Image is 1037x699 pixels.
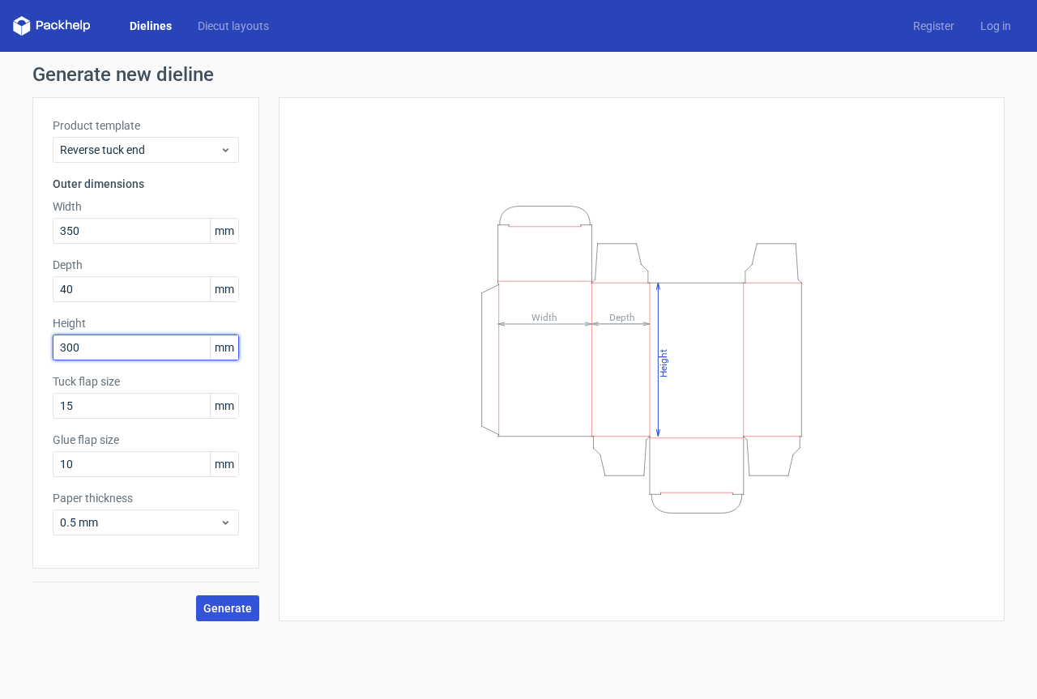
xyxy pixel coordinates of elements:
span: mm [210,219,238,243]
tspan: Height [658,348,669,377]
a: Diecut layouts [185,18,282,34]
label: Paper thickness [53,490,239,506]
label: Depth [53,257,239,273]
span: mm [210,277,238,301]
h1: Generate new dieline [32,65,1005,84]
span: mm [210,394,238,418]
tspan: Width [531,311,557,322]
span: Generate [203,603,252,614]
span: Reverse tuck end [60,142,220,158]
label: Tuck flap size [53,373,239,390]
label: Glue flap size [53,432,239,448]
a: Register [900,18,967,34]
a: Log in [967,18,1024,34]
label: Height [53,315,239,331]
h3: Outer dimensions [53,176,239,192]
label: Product template [53,117,239,134]
span: mm [210,452,238,476]
label: Width [53,198,239,215]
span: 0.5 mm [60,514,220,531]
a: Dielines [117,18,185,34]
span: mm [210,335,238,360]
button: Generate [196,595,259,621]
tspan: Depth [609,311,635,322]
